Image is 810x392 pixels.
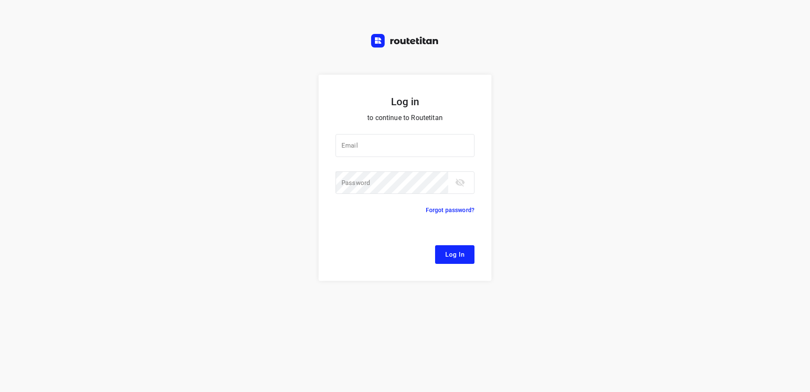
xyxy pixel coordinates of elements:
p: to continue to Routetitan [336,112,474,124]
h5: Log in [336,95,474,109]
span: Log In [445,249,464,260]
button: toggle password visibility [452,174,469,191]
p: Forgot password? [426,205,474,215]
button: Log In [435,245,474,264]
img: Routetitan [371,34,439,48]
